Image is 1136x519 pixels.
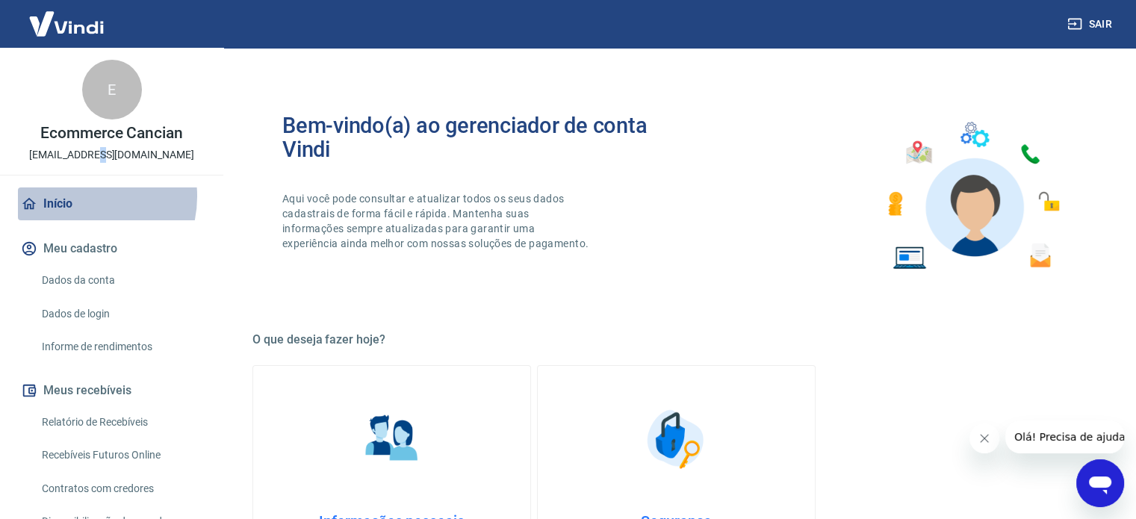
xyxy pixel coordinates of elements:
button: Meus recebíveis [18,374,205,407]
span: Olá! Precisa de ajuda? [9,10,125,22]
button: Meu cadastro [18,232,205,265]
iframe: Botão para abrir a janela de mensagens [1076,459,1124,507]
a: Recebíveis Futuros Online [36,440,205,470]
iframe: Fechar mensagem [969,423,999,453]
button: Sair [1064,10,1118,38]
a: Contratos com credores [36,473,205,504]
img: Imagem de um avatar masculino com diversos icones exemplificando as funcionalidades do gerenciado... [875,114,1070,279]
p: Ecommerce Cancian [40,125,183,141]
a: Relatório de Recebíveis [36,407,205,438]
h5: O que deseja fazer hoje? [252,332,1100,347]
p: Aqui você pode consultar e atualizar todos os seus dados cadastrais de forma fácil e rápida. Mant... [282,191,592,251]
iframe: Mensagem da empresa [1005,420,1124,453]
a: Início [18,187,205,220]
h2: Bem-vindo(a) ao gerenciador de conta Vindi [282,114,677,161]
p: [EMAIL_ADDRESS][DOMAIN_NAME] [29,147,194,163]
a: Dados de login [36,299,205,329]
div: E [82,60,142,119]
img: Segurança [639,402,714,476]
a: Informe de rendimentos [36,332,205,362]
img: Vindi [18,1,115,46]
img: Informações pessoais [355,402,429,476]
a: Dados da conta [36,265,205,296]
